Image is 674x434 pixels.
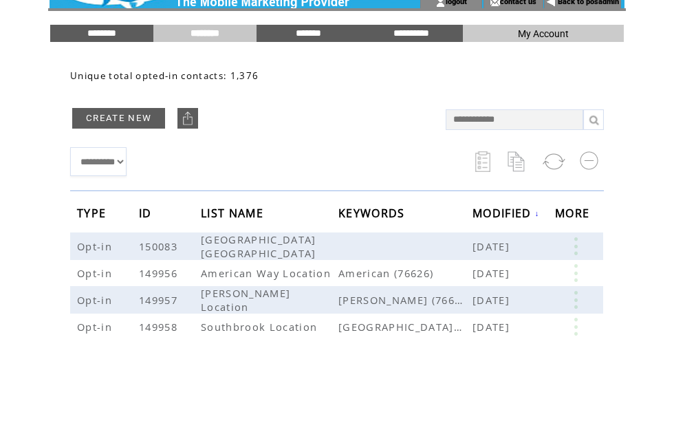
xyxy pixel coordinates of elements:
span: 150083 [139,239,181,253]
span: TYPE [77,202,109,228]
span: KEYWORDS [338,202,409,228]
span: Southbrook Location [201,320,320,334]
span: [DATE] [472,239,513,253]
a: LIST NAME [201,208,267,217]
span: [DATE] [472,293,513,307]
a: ID [139,208,155,217]
span: American (76626) [338,266,472,280]
span: MODIFIED [472,202,535,228]
span: 149956 [139,266,181,280]
span: Opt-in [77,266,116,280]
span: [PERSON_NAME] Location [201,286,290,314]
span: Opt-in [77,239,116,253]
span: Unique total opted-in contacts: 1,376 [70,69,259,82]
span: My Account [518,28,569,39]
a: CREATE NEW [72,108,165,129]
span: Opt-in [77,320,116,334]
span: LIST NAME [201,202,267,228]
a: TYPE [77,208,109,217]
span: Peay (76626) [338,293,472,307]
span: 149957 [139,293,181,307]
span: American Way Location [201,266,334,280]
a: MODIFIED↓ [472,209,540,217]
span: Opt-in [77,293,116,307]
span: Southbrook (76626) [338,320,472,334]
img: upload.png [181,111,195,125]
span: MORE [555,202,593,228]
a: KEYWORDS [338,208,409,217]
span: [GEOGRAPHIC_DATA] [GEOGRAPHIC_DATA] [201,232,320,260]
span: [DATE] [472,320,513,334]
span: 149958 [139,320,181,334]
span: ID [139,202,155,228]
span: [DATE] [472,266,513,280]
